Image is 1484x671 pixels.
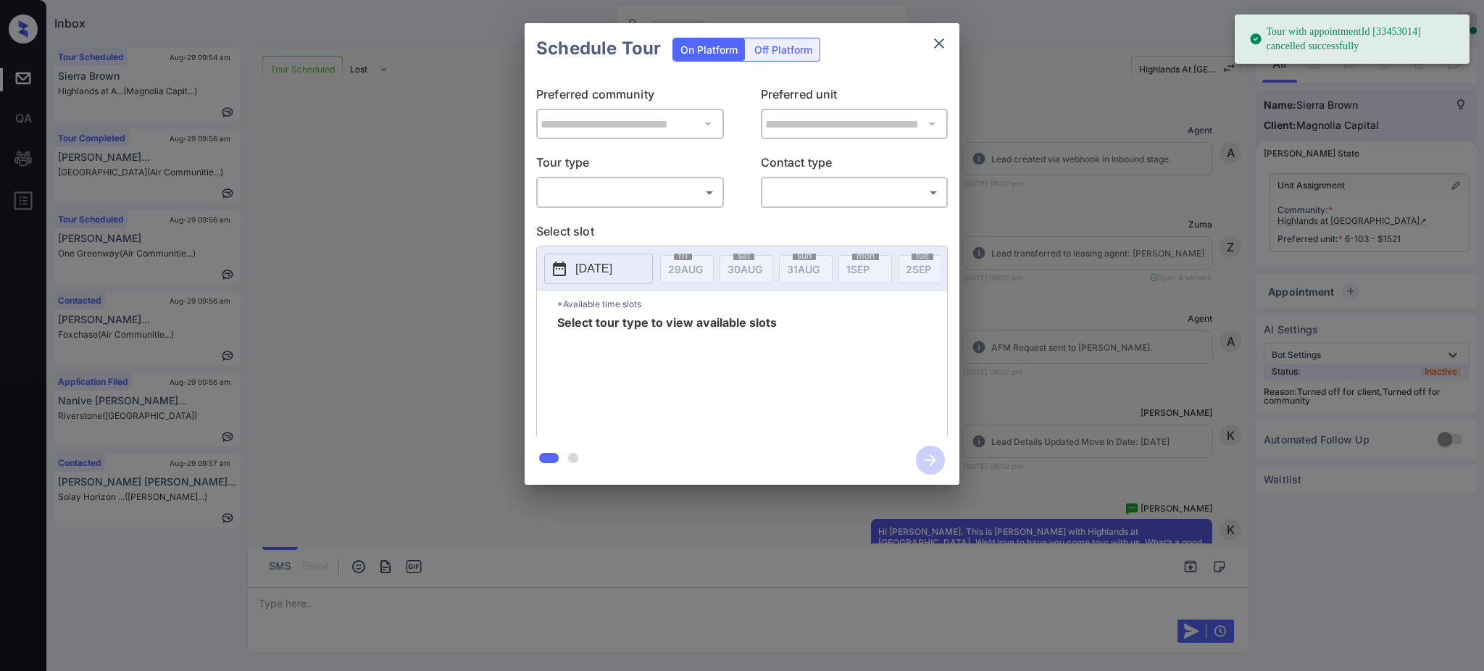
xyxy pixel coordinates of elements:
h2: Schedule Tour [525,23,672,74]
p: [DATE] [575,260,612,278]
p: Preferred unit [761,86,949,109]
button: close [925,29,954,58]
p: *Available time slots [557,291,947,317]
span: Select tour type to view available slots [557,317,777,433]
p: Preferred community [536,86,724,109]
div: Off Platform [747,38,820,61]
button: [DATE] [544,254,653,284]
p: Contact type [761,154,949,177]
div: Tour with appointmentId [33453014] cancelled successfully [1249,19,1458,59]
p: Tour type [536,154,724,177]
div: On Platform [673,38,745,61]
p: Select slot [536,222,948,246]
